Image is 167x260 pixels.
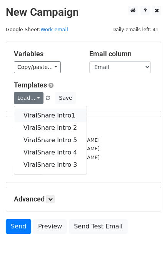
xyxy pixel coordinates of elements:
a: Send [6,219,31,234]
a: ViralSnare Intro 5 [14,134,87,146]
a: ViralSnare Intro 4 [14,146,87,159]
a: Preview [33,219,67,234]
a: Daily emails left: 41 [110,27,161,32]
h5: Email column [89,50,153,58]
a: Work email [40,27,68,32]
h5: Advanced [14,195,153,203]
a: ViralSnare Intro1 [14,109,87,122]
button: Save [55,92,75,104]
a: Copy/paste... [14,61,61,73]
h2: New Campaign [6,6,161,19]
small: [EMAIL_ADDRESS][DOMAIN_NAME] [14,146,100,151]
a: Load... [14,92,43,104]
a: ViralSnare Intro 3 [14,159,87,171]
a: ViralSnare intro 2 [14,122,87,134]
span: Daily emails left: 41 [110,25,161,34]
a: Send Test Email [69,219,127,234]
small: [EMAIL_ADDRESS][DOMAIN_NAME] [14,154,100,160]
h5: Variables [14,50,78,58]
iframe: Chat Widget [129,223,167,260]
a: Templates [14,81,47,89]
small: Google Sheet: [6,27,68,32]
small: [EMAIL_ADDRESS][DOMAIN_NAME] [14,137,100,143]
